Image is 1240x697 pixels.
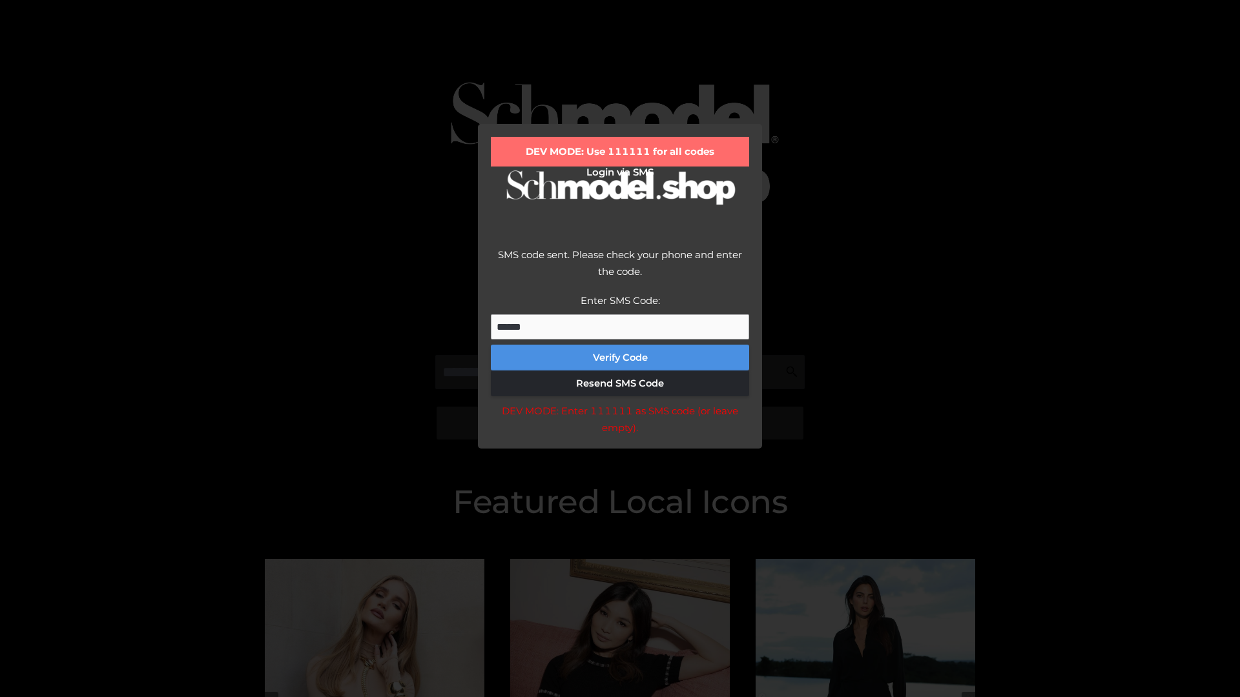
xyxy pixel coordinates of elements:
[491,403,749,436] div: DEV MODE: Enter 111111 as SMS code (or leave empty).
[491,247,749,292] div: SMS code sent. Please check your phone and enter the code.
[491,345,749,370] button: Verify Code
[491,167,749,178] h2: Login via SMS
[491,137,749,167] div: DEV MODE: Use 111111 for all codes
[581,294,660,307] label: Enter SMS Code:
[491,370,749,396] button: Resend SMS Code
